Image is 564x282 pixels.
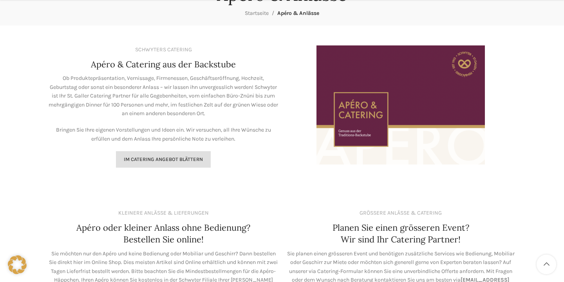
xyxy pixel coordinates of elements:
[245,10,269,16] a: Startseite
[124,156,203,163] span: Im Catering Angebot blättern
[76,222,250,246] h4: Apéro oder kleiner Anlass ohne Bedienung? Bestellen Sie online!
[537,255,556,274] a: Scroll to top button
[360,209,442,217] div: GRÖSSERE ANLÄSSE & CATERING
[49,126,278,143] p: Bringen Sie Ihre eigenen Vorstellungen und Ideen ein. Wir versuchen, all Ihre Wünsche zu erfüllen...
[316,101,485,108] a: Image link
[49,74,278,118] p: Ob Produktepräsentation, Vernissage, Firmenessen, Geschäftseröffnung, Hochzeit, Geburtstag oder s...
[118,209,209,217] div: KLEINERE ANLÄSSE & LIEFERUNGEN
[333,222,469,246] h4: Planen Sie einen grösseren Event? Wir sind Ihr Catering Partner!
[116,151,211,168] a: Im Catering Angebot blättern
[135,45,192,54] div: SCHWYTERS CATERING
[91,58,236,70] h4: Apéro & Catering aus der Backstube
[277,10,319,16] span: Apéro & Anlässe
